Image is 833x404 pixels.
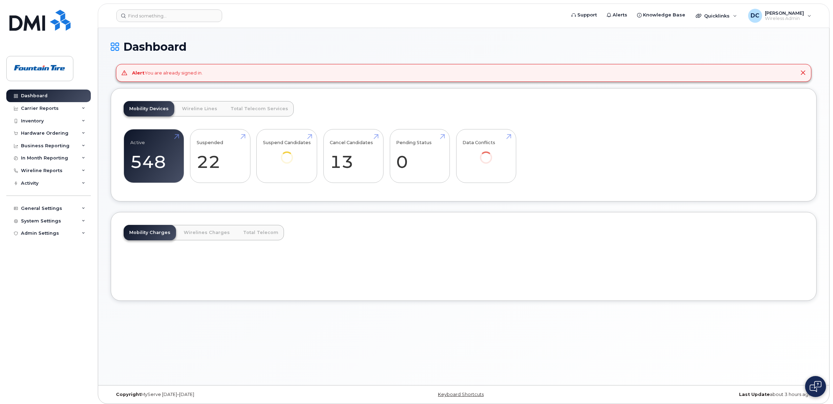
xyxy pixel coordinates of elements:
[581,392,817,397] div: about 3 hours ago
[739,392,770,397] strong: Last Update
[396,133,443,179] a: Pending Status 0
[263,133,311,173] a: Suspend Candidates
[111,392,346,397] div: MyServe [DATE]–[DATE]
[116,392,141,397] strong: Copyright
[197,133,244,179] a: Suspended 22
[330,133,377,179] a: Cancel Candidates 13
[132,70,203,76] div: You are already signed in.
[810,381,821,392] img: Open chat
[178,225,235,240] a: Wirelines Charges
[462,133,510,173] a: Data Conflicts
[132,70,145,76] strong: Alert
[176,101,223,116] a: Wireline Lines
[238,225,284,240] a: Total Telecom
[130,133,177,179] a: Active 548
[124,225,176,240] a: Mobility Charges
[225,101,294,116] a: Total Telecom Services
[124,101,174,116] a: Mobility Devices
[438,392,484,397] a: Keyboard Shortcuts
[111,41,817,53] h1: Dashboard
